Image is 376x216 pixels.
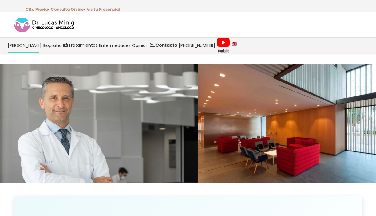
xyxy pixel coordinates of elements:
[26,6,48,12] a: Cita Previa
[216,38,231,53] a: Videos Youtube Ginecología
[8,42,42,49] span: [PERSON_NAME]
[51,6,84,12] a: Consulta Online
[131,38,149,53] a: Opinión
[216,37,230,53] img: Videos Youtube Ginecología
[178,38,216,53] a: [PHONE_NUMBER]
[179,42,215,49] span: [PHONE_NUMBER]
[7,38,42,53] a: [PERSON_NAME]
[98,38,131,53] a: Enfermedades
[99,42,131,49] span: Enfermedades
[68,42,98,49] span: Tratamientos
[132,42,148,49] span: Opinión
[231,38,238,53] a: language english
[62,38,98,53] a: Tratamientos
[232,42,237,45] img: language english
[156,42,177,48] strong: Contacto
[26,6,50,14] p: -
[43,42,62,49] span: Biografía
[149,38,178,53] a: Contacto
[42,38,62,53] a: Biografía
[51,6,86,14] p: -
[87,6,120,12] a: Visita Presencial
